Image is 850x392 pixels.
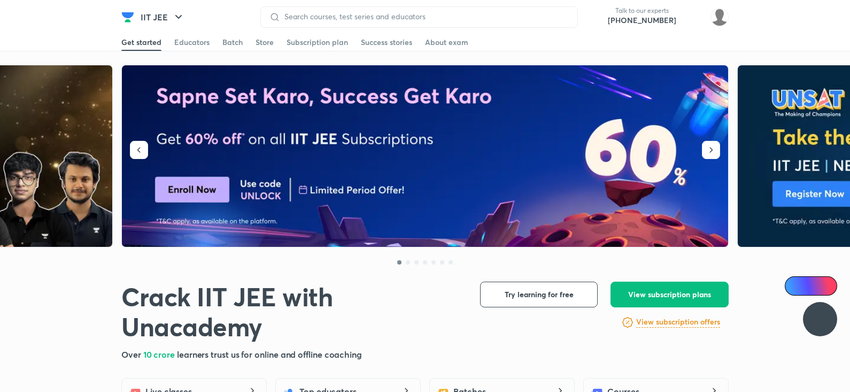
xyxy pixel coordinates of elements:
[256,37,274,48] div: Store
[134,6,191,28] button: IIT JEE
[143,349,177,360] span: 10 crore
[608,6,676,15] p: Talk to our experts
[121,349,143,360] span: Over
[480,282,598,307] button: Try learning for free
[121,34,161,51] a: Get started
[174,34,210,51] a: Educators
[802,282,831,290] span: Ai Doubts
[222,37,243,48] div: Batch
[636,316,720,329] a: View subscription offers
[121,11,134,24] img: Company Logo
[425,37,468,48] div: About exam
[425,34,468,51] a: About exam
[361,37,412,48] div: Success stories
[814,313,826,326] img: ttu
[785,276,837,296] a: Ai Doubts
[256,34,274,51] a: Store
[636,316,720,328] h6: View subscription offers
[628,289,711,300] span: View subscription plans
[222,34,243,51] a: Batch
[121,37,161,48] div: Get started
[361,34,412,51] a: Success stories
[121,282,463,342] h1: Crack IIT JEE with Unacademy
[608,15,676,26] a: [PHONE_NUMBER]
[791,282,800,290] img: Icon
[685,9,702,26] img: avatar
[174,37,210,48] div: Educators
[280,12,569,21] input: Search courses, test series and educators
[586,6,608,28] img: call-us
[177,349,362,360] span: learners trust us for online and offline coaching
[710,8,729,26] img: Saniya Tarannum
[505,289,574,300] span: Try learning for free
[287,34,348,51] a: Subscription plan
[611,282,729,307] button: View subscription plans
[287,37,348,48] div: Subscription plan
